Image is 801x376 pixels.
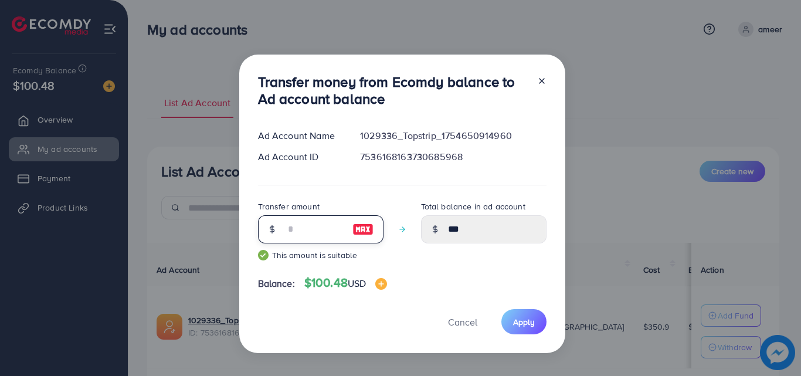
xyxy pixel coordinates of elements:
div: 1029336_Topstrip_1754650914960 [351,129,555,143]
div: Ad Account ID [249,150,351,164]
span: Apply [513,316,535,328]
div: Ad Account Name [249,129,351,143]
span: Balance: [258,277,295,290]
h3: Transfer money from Ecomdy balance to Ad account balance [258,73,528,107]
span: Cancel [448,316,477,328]
button: Apply [501,309,547,334]
img: image [375,278,387,290]
img: guide [258,250,269,260]
label: Total balance in ad account [421,201,525,212]
label: Transfer amount [258,201,320,212]
button: Cancel [433,309,492,334]
img: image [352,222,374,236]
span: USD [348,277,366,290]
small: This amount is suitable [258,249,383,261]
h4: $100.48 [304,276,388,290]
div: 7536168163730685968 [351,150,555,164]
